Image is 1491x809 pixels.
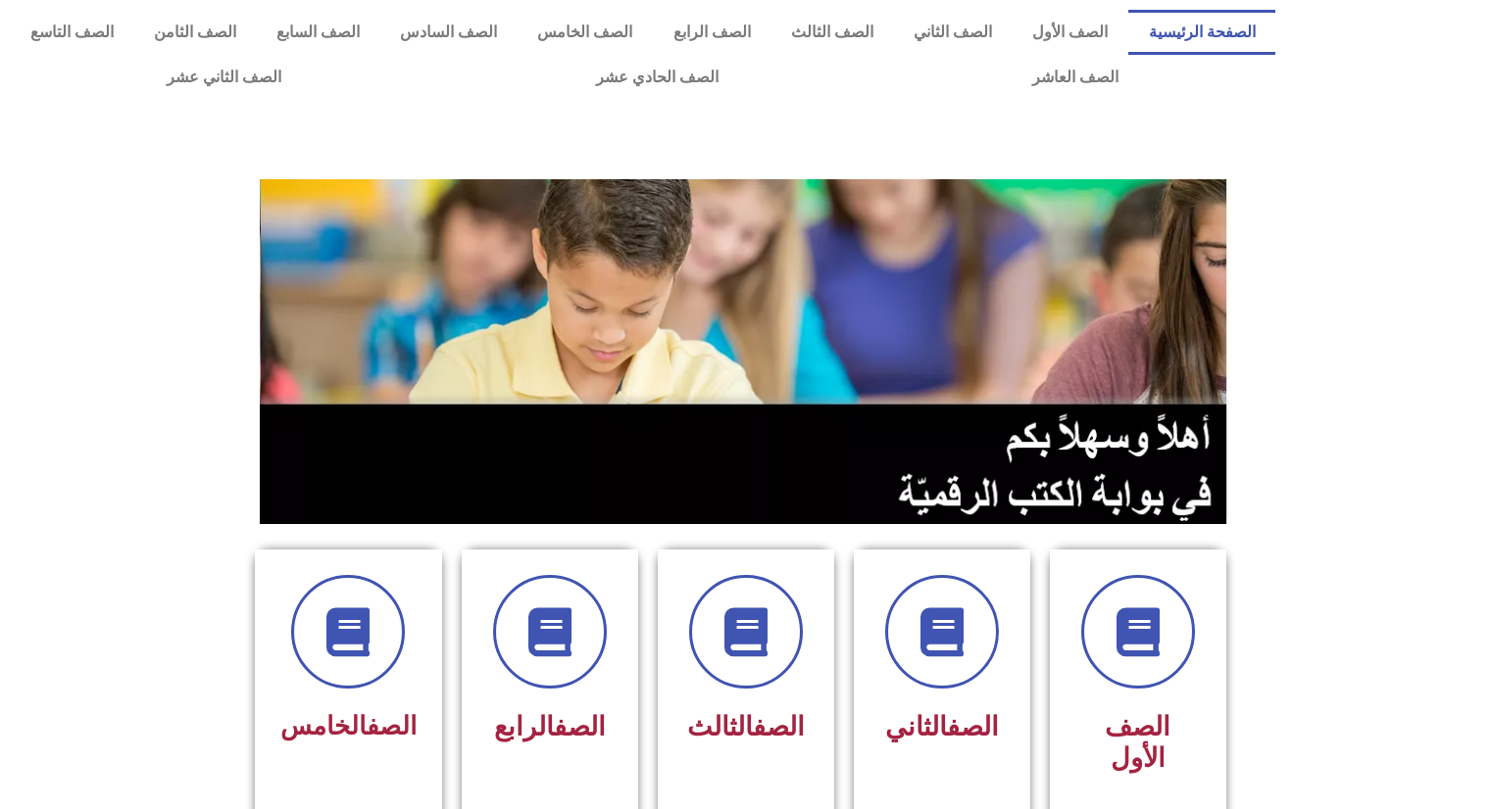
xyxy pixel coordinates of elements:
a: الصف الأول [1013,10,1128,55]
a: الصف الثاني عشر [10,55,438,100]
a: الصف الثالث [770,10,893,55]
a: الصف [367,711,417,740]
a: الصف الحادي عشر [438,55,874,100]
span: الخامس [280,711,417,740]
a: الصف الرابع [653,10,770,55]
a: الصف الثامن [133,10,256,55]
a: الصف الثاني [893,10,1012,55]
a: الصف العاشر [875,55,1275,100]
span: الثاني [885,711,999,742]
a: الصف الخامس [518,10,653,55]
a: الصف [753,711,805,742]
a: الصف التاسع [10,10,133,55]
a: الصف [947,711,999,742]
a: الصفحة الرئيسية [1128,10,1275,55]
span: الرابع [494,711,606,742]
a: الصف السابع [256,10,379,55]
span: الصف الأول [1105,711,1170,774]
a: الصف [554,711,606,742]
span: الثالث [687,711,805,742]
a: الصف السادس [380,10,518,55]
